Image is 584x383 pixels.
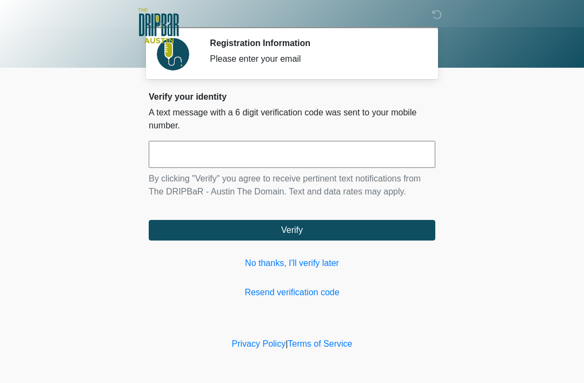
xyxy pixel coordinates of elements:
h2: Verify your identity [149,92,435,102]
p: A text message with a 6 digit verification code was sent to your mobile number. [149,106,435,132]
a: Terms of Service [288,339,352,348]
img: The DRIPBaR - Austin The Domain Logo [138,8,179,43]
button: Verify [149,220,435,241]
a: | [286,339,288,348]
div: Please enter your email [210,53,419,66]
img: Agent Avatar [157,38,189,70]
p: By clicking "Verify" you agree to receive pertinent text notifications from The DRIPBaR - Austin ... [149,172,435,198]
a: No thanks, I'll verify later [149,257,435,270]
a: Resend verification code [149,286,435,299]
a: Privacy Policy [232,339,286,348]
